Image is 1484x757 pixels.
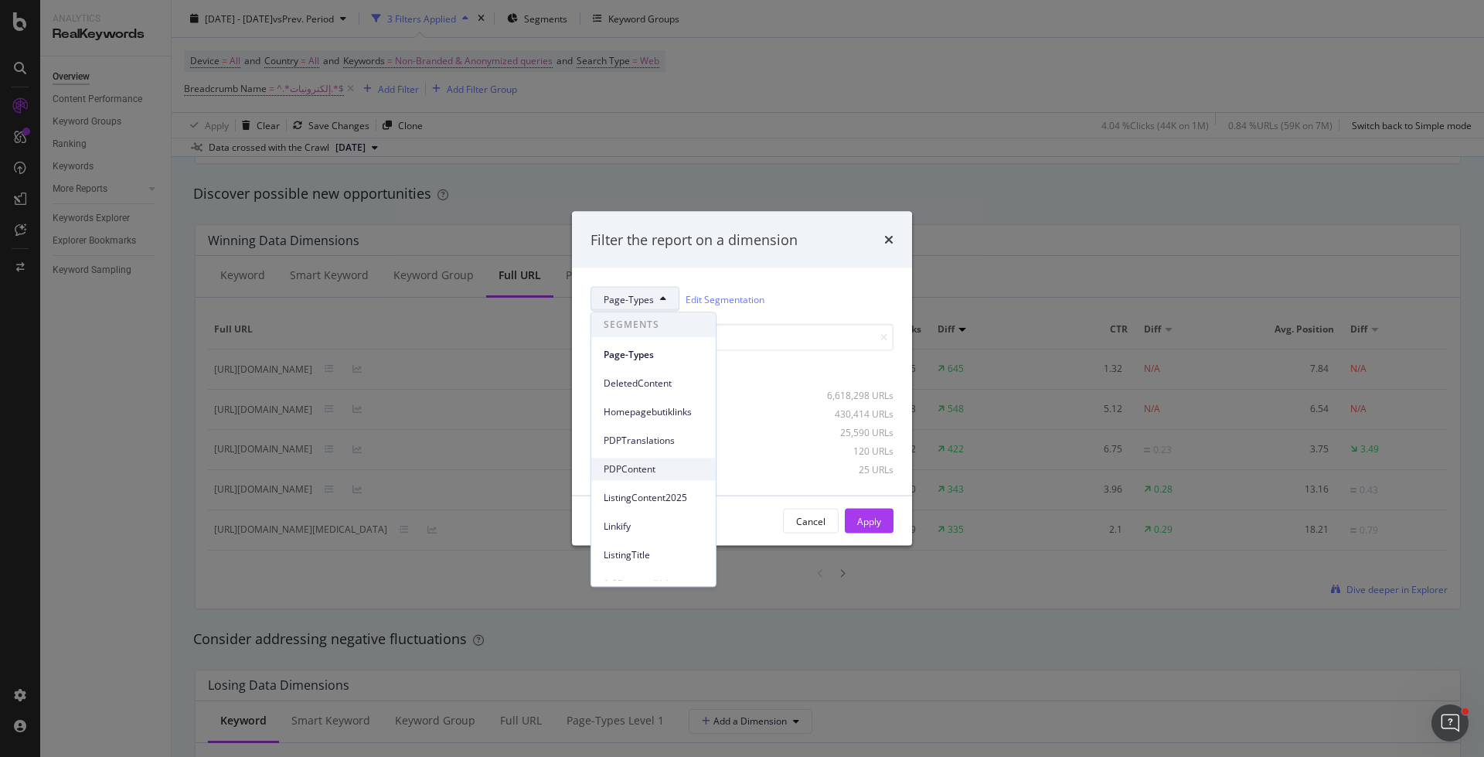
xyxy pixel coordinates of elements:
div: Apply [857,514,881,527]
button: Cancel [783,509,839,534]
span: DeletedContent [604,377,703,390]
div: 25 URLs [818,462,893,476]
div: modal [572,211,912,546]
span: ListingContent2025 [604,491,703,505]
span: Page-Types [604,348,703,362]
button: Page-Types [591,287,679,312]
span: SEGMENTS [591,312,716,337]
div: 25,590 URLs [818,425,893,438]
div: 120 URLs [818,444,893,457]
iframe: Intercom live chat [1431,704,1469,742]
div: 6,618,298 URLs [818,388,893,401]
div: times [884,230,893,250]
div: 430,414 URLs [818,407,893,420]
span: ListingTitle [604,548,703,562]
span: 1-3DroppedUrls [604,577,703,591]
div: Filter the report on a dimension [591,230,798,250]
div: Cancel [796,514,825,527]
input: Search [591,324,893,351]
span: Page-Types [604,292,654,305]
span: PDPTranslations [604,434,703,448]
a: Edit Segmentation [686,291,764,307]
span: Homepagebutiklinks [604,405,703,419]
span: PDPContent [604,462,703,476]
span: Linkify [604,520,703,534]
div: Select all data available [591,363,893,377]
button: Apply [845,509,893,534]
